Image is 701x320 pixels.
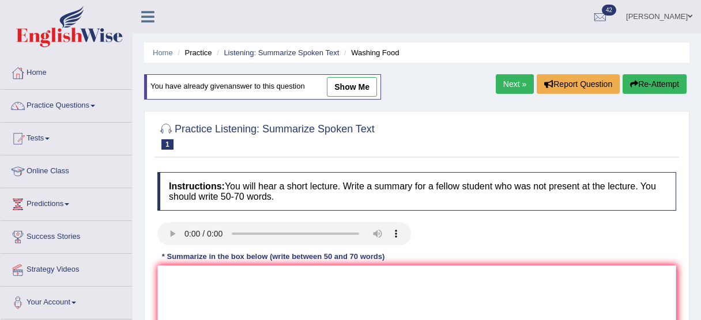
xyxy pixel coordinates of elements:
b: Instructions: [169,181,225,191]
a: Next » [496,74,534,94]
h4: You will hear a short lecture. Write a summary for a fellow student who was not present at the le... [157,172,676,211]
a: Practice Questions [1,90,132,119]
a: Strategy Videos [1,254,132,283]
a: Your Account [1,287,132,315]
button: Re-Attempt [623,74,687,94]
a: show me [327,77,377,97]
li: Practice [175,47,212,58]
button: Report Question [537,74,620,94]
h2: Practice Listening: Summarize Spoken Text [157,121,375,150]
span: 42 [602,5,616,16]
a: Listening: Summarize Spoken Text [224,48,339,57]
a: Home [153,48,173,57]
div: You have already given answer to this question [144,74,381,100]
a: Online Class [1,155,132,184]
div: * Summarize in the box below (write between 50 and 70 words) [157,251,389,262]
span: 1 [161,139,174,150]
li: Washing Food [341,47,400,58]
a: Tests [1,123,132,151]
a: Success Stories [1,221,132,250]
a: Home [1,57,132,86]
a: Predictions [1,188,132,217]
